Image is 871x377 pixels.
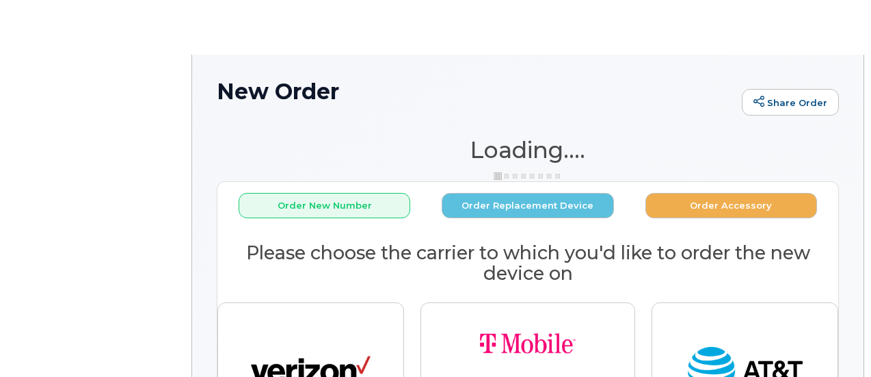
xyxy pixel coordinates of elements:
img: ajax-loader-3a6953c30dc77f0bf724df975f13086db4f4c1262e45940f03d1251963f1bf2e.gif [494,171,562,181]
button: Order Accessory [645,193,817,218]
h2: Please choose the carrier to which you'd like to order the new device on [217,243,838,283]
h1: Loading.... [217,138,839,162]
a: Share Order [742,89,839,116]
button: Order Replacement Device [442,193,613,218]
h1: New Order [217,79,735,103]
button: Order New Number [239,193,410,218]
